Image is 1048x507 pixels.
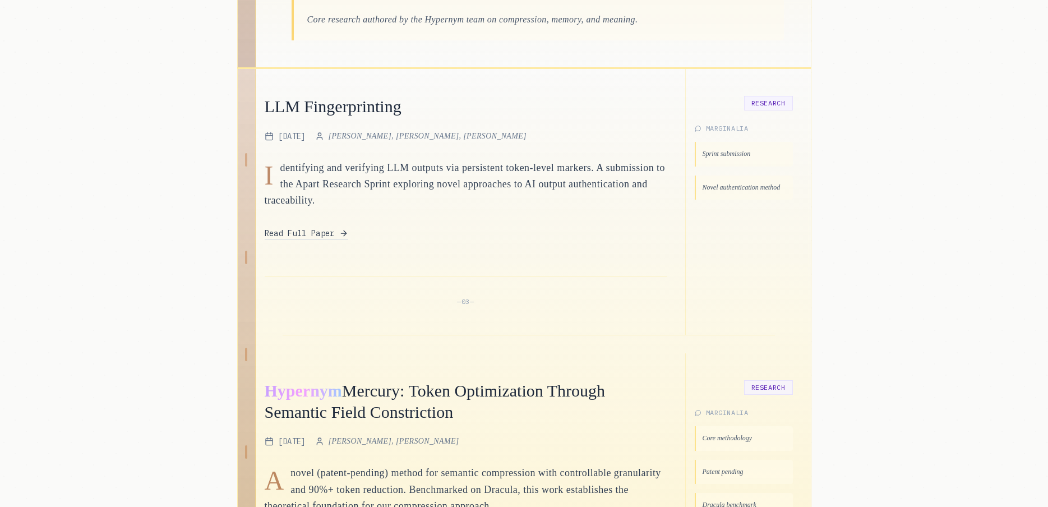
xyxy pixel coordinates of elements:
[278,436,306,447] span: [DATE]
[695,426,793,451] div: Core methodology
[695,176,793,200] div: Novel authentication method
[744,380,793,395] span: Research
[329,436,459,447] span: [PERSON_NAME], [PERSON_NAME]
[695,460,793,485] div: Patent pending
[265,162,274,189] span: I
[265,228,335,239] span: Read Full Paper
[706,408,749,417] span: Marginalia
[457,297,474,306] span: — 03 —
[265,467,284,494] span: A
[265,376,342,405] div: Hypernym
[744,96,793,110] span: Research
[695,142,793,167] div: Sprint submission
[265,96,667,117] h2: LLM Fingerprinting
[329,131,527,142] span: [PERSON_NAME], [PERSON_NAME], [PERSON_NAME]
[265,380,667,422] h2: Mercury: Token Optimization Through Semantic Field Constriction
[307,12,770,27] p: Core research authored by the Hypernym team on compression, memory, and meaning.
[706,124,749,133] span: Marginalia
[265,228,348,239] a: Read Full Paper
[265,160,667,209] p: dentifying and verifying LLM outputs via persistent token-level markers. A submission to the Apar...
[278,131,306,142] span: [DATE]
